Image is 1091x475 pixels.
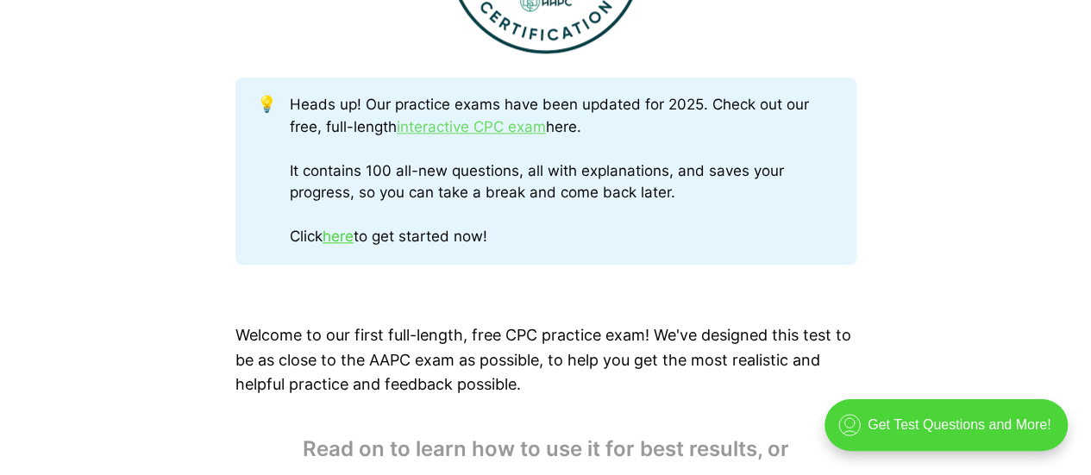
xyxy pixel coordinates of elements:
iframe: portal-trigger [810,391,1091,475]
div: 💡 [257,94,290,248]
a: interactive CPC exam [397,118,546,135]
a: here [323,228,354,245]
div: Heads up! Our practice exams have been updated for 2025. Check out our free, full-length here. It... [290,94,834,248]
p: Welcome to our first full-length, free CPC practice exam! We've designed this test to be as close... [235,323,856,397]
